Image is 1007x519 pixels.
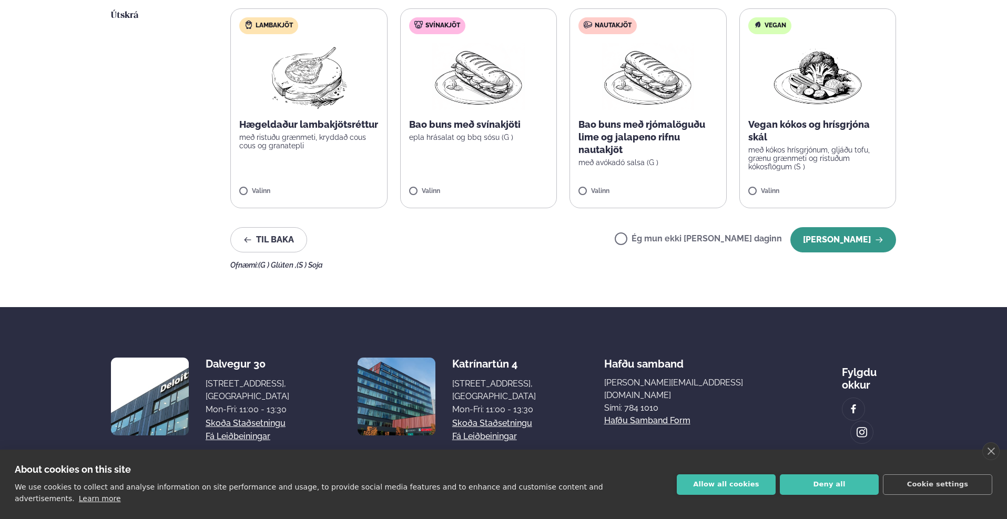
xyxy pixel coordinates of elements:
[842,398,864,420] a: image alt
[452,378,536,403] div: [STREET_ADDRESS], [GEOGRAPHIC_DATA]
[409,133,548,141] p: epla hrásalat og bbq sósu (G )
[848,403,859,415] img: image alt
[584,21,592,29] img: beef.svg
[206,430,270,443] a: Fá leiðbeiningar
[111,11,138,20] span: Útskrá
[409,118,548,131] p: Bao buns með svínakjöti
[604,402,774,414] p: Sími: 784 1010
[578,158,718,167] p: með avókadó salsa (G )
[851,421,873,443] a: image alt
[358,358,435,435] img: image alt
[748,118,888,144] p: Vegan kókos og hrísgrjóna skál
[765,22,786,30] span: Vegan
[15,483,603,503] p: We use cookies to collect and analyse information on site performance and usage, to provide socia...
[748,146,888,171] p: með kókos hrísgrjónum, gljáðu tofu, grænu grænmeti og ristuðum kókosflögum (S )
[595,22,632,30] span: Nautakjöt
[790,227,896,252] button: [PERSON_NAME]
[452,417,532,430] a: Skoða staðsetningu
[452,430,517,443] a: Fá leiðbeiningar
[111,358,189,435] img: image alt
[604,376,774,402] a: [PERSON_NAME][EMAIL_ADDRESS][DOMAIN_NAME]
[15,464,131,475] strong: About cookies on this site
[842,358,896,391] div: Fylgdu okkur
[425,22,460,30] span: Svínakjöt
[604,349,684,370] span: Hafðu samband
[206,403,289,416] div: Mon-Fri: 11:00 - 13:30
[239,133,379,150] p: með ristuðu grænmeti, kryddað cous cous og granatepli
[256,22,293,30] span: Lambakjöt
[856,426,868,439] img: image alt
[79,494,121,503] a: Learn more
[452,358,536,370] div: Katrínartún 4
[258,261,297,269] span: (G ) Glúten ,
[230,227,307,252] button: Til baka
[602,43,694,110] img: Panini.png
[604,414,690,427] a: Hafðu samband form
[677,474,776,495] button: Allow all cookies
[206,417,286,430] a: Skoða staðsetningu
[245,21,253,29] img: Lamb.svg
[206,378,289,403] div: [STREET_ADDRESS], [GEOGRAPHIC_DATA]
[239,118,379,131] p: Hægeldaður lambakjötsréttur
[297,261,323,269] span: (S ) Soja
[780,474,879,495] button: Deny all
[452,403,536,416] div: Mon-Fri: 11:00 - 13:30
[206,358,289,370] div: Dalvegur 30
[883,474,992,495] button: Cookie settings
[414,21,423,29] img: pork.svg
[111,9,138,22] a: Útskrá
[982,442,1000,460] a: close
[432,43,525,110] img: Panini.png
[578,118,718,156] p: Bao buns með rjómalöguðu lime og jalapeno rifnu nautakjöt
[771,43,864,110] img: Vegan.png
[754,21,762,29] img: Vegan.svg
[262,43,355,110] img: Lamb-Meat.png
[230,261,896,269] div: Ofnæmi:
